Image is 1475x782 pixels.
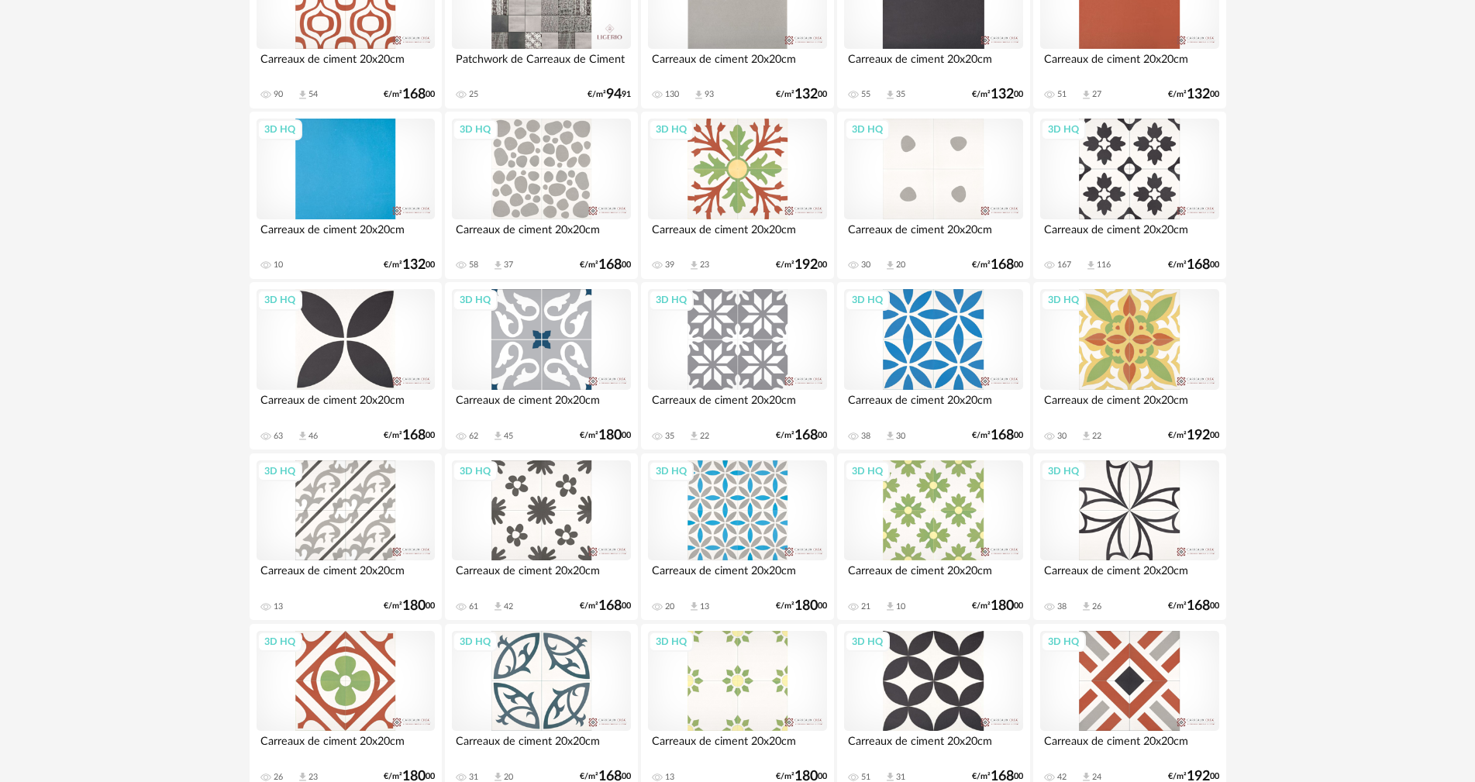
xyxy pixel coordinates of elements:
[469,89,478,100] div: 25
[896,431,905,442] div: 30
[776,771,827,782] div: €/m² 00
[257,119,302,140] div: 3D HQ
[991,260,1014,270] span: 168
[257,632,302,652] div: 3D HQ
[257,219,435,250] div: Carreaux de ciment 20x20cm
[700,431,709,442] div: 22
[1168,89,1219,100] div: €/m² 00
[794,601,818,611] span: 180
[688,430,700,442] span: Download icon
[492,260,504,271] span: Download icon
[1040,390,1218,421] div: Carreaux de ciment 20x20cm
[844,560,1022,591] div: Carreaux de ciment 20x20cm
[274,260,283,270] div: 10
[257,49,435,80] div: Carreaux de ciment 20x20cm
[1168,601,1219,611] div: €/m² 00
[384,430,435,441] div: €/m² 00
[452,49,630,80] div: Patchwork de Carreaux de Ciment
[991,89,1014,100] span: 132
[845,461,890,481] div: 3D HQ
[665,260,674,270] div: 39
[1057,431,1067,442] div: 30
[1080,89,1092,101] span: Download icon
[641,112,833,279] a: 3D HQ Carreaux de ciment 20x20cm 39 Download icon 23 €/m²19200
[794,430,818,441] span: 168
[1040,731,1218,762] div: Carreaux de ciment 20x20cm
[794,260,818,270] span: 192
[445,282,637,450] a: 3D HQ Carreaux de ciment 20x20cm 62 Download icon 45 €/m²18000
[1033,112,1225,279] a: 3D HQ Carreaux de ciment 20x20cm 167 Download icon 116 €/m²16800
[452,560,630,591] div: Carreaux de ciment 20x20cm
[776,430,827,441] div: €/m² 00
[776,260,827,270] div: €/m² 00
[693,89,705,101] span: Download icon
[1092,431,1101,442] div: 22
[641,282,833,450] a: 3D HQ Carreaux de ciment 20x20cm 35 Download icon 22 €/m²16800
[1040,560,1218,591] div: Carreaux de ciment 20x20cm
[257,731,435,762] div: Carreaux de ciment 20x20cm
[861,260,870,270] div: 30
[452,731,630,762] div: Carreaux de ciment 20x20cm
[884,601,896,612] span: Download icon
[649,290,694,310] div: 3D HQ
[972,771,1023,782] div: €/m² 00
[648,390,826,421] div: Carreaux de ciment 20x20cm
[308,89,318,100] div: 54
[991,601,1014,611] span: 180
[648,560,826,591] div: Carreaux de ciment 20x20cm
[445,112,637,279] a: 3D HQ Carreaux de ciment 20x20cm 58 Download icon 37 €/m²16800
[1168,430,1219,441] div: €/m² 00
[1041,119,1086,140] div: 3D HQ
[452,390,630,421] div: Carreaux de ciment 20x20cm
[688,601,700,612] span: Download icon
[250,282,442,450] a: 3D HQ Carreaux de ciment 20x20cm 63 Download icon 46 €/m²16800
[384,601,435,611] div: €/m² 00
[453,119,498,140] div: 3D HQ
[469,601,478,612] div: 61
[700,601,709,612] div: 13
[402,771,426,782] span: 180
[896,601,905,612] div: 10
[469,260,478,270] div: 58
[896,260,905,270] div: 20
[1040,219,1218,250] div: Carreaux de ciment 20x20cm
[649,119,694,140] div: 3D HQ
[588,89,631,100] div: €/m² 91
[649,461,694,481] div: 3D HQ
[504,260,513,270] div: 37
[274,601,283,612] div: 13
[1092,601,1101,612] div: 26
[274,431,283,442] div: 63
[972,260,1023,270] div: €/m² 00
[257,290,302,310] div: 3D HQ
[453,461,498,481] div: 3D HQ
[1057,89,1067,100] div: 51
[580,771,631,782] div: €/m² 00
[1187,260,1210,270] span: 168
[452,219,630,250] div: Carreaux de ciment 20x20cm
[250,453,442,621] a: 3D HQ Carreaux de ciment 20x20cm 13 €/m²18000
[1187,430,1210,441] span: 192
[580,430,631,441] div: €/m² 00
[1168,260,1219,270] div: €/m² 00
[688,260,700,271] span: Download icon
[308,431,318,442] div: 46
[844,49,1022,80] div: Carreaux de ciment 20x20cm
[705,89,714,100] div: 93
[1187,771,1210,782] span: 192
[504,601,513,612] div: 42
[861,431,870,442] div: 38
[861,601,870,612] div: 21
[972,430,1023,441] div: €/m² 00
[648,49,826,80] div: Carreaux de ciment 20x20cm
[297,430,308,442] span: Download icon
[648,731,826,762] div: Carreaux de ciment 20x20cm
[1092,89,1101,100] div: 27
[606,89,622,100] span: 94
[384,89,435,100] div: €/m² 00
[665,431,674,442] div: 35
[1097,260,1111,270] div: 116
[580,260,631,270] div: €/m² 00
[884,430,896,442] span: Download icon
[1080,430,1092,442] span: Download icon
